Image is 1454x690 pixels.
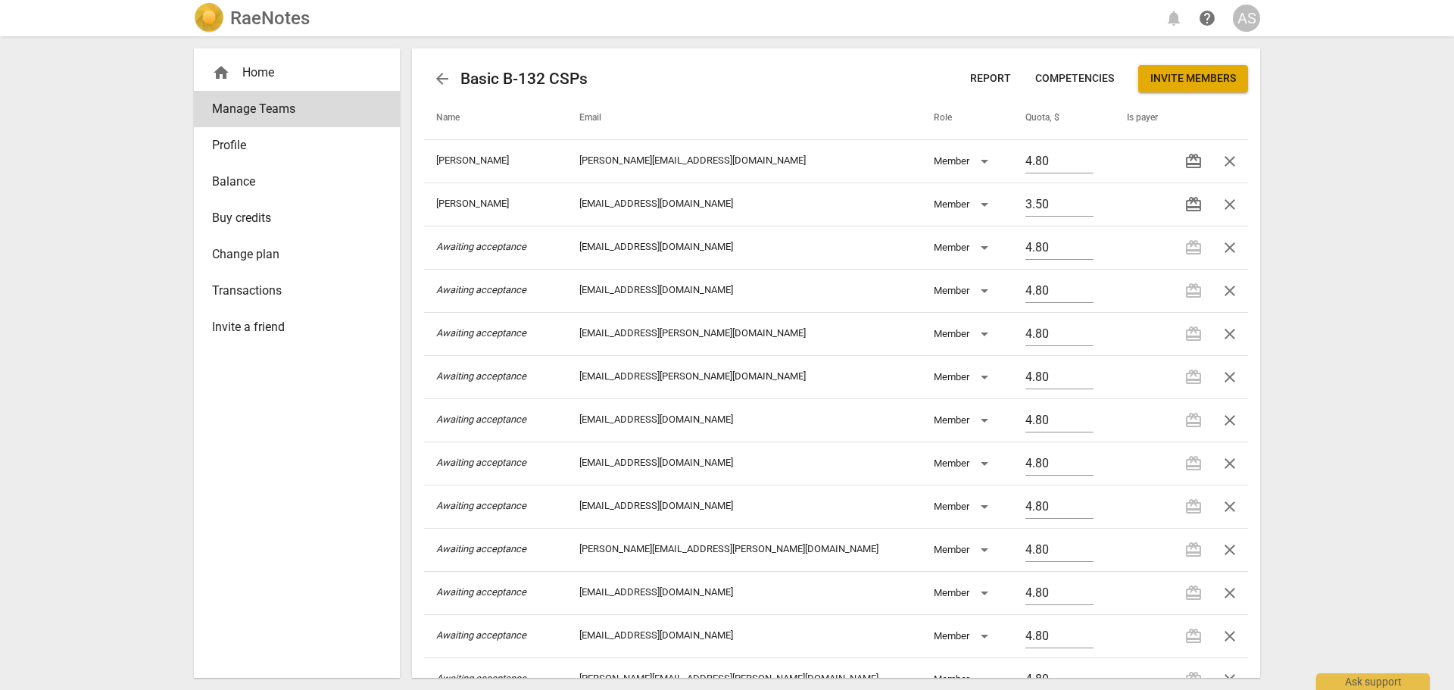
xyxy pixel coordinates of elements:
td: [EMAIL_ADDRESS][DOMAIN_NAME] [567,269,921,312]
h2: RaeNotes [230,8,310,29]
button: Transfer credits [1175,186,1212,223]
i: Awaiting acceptance [436,673,526,684]
i: Awaiting acceptance [436,457,526,468]
a: Manage Teams [194,91,400,127]
span: Name [436,112,478,124]
span: Manage Teams [212,100,370,118]
span: close [1221,368,1239,386]
span: close [1221,498,1239,516]
span: Email [579,112,619,124]
span: close [1221,282,1239,300]
a: Change plan [194,236,400,273]
span: close [1221,239,1239,257]
span: Invite a friend [212,318,370,336]
td: [EMAIL_ADDRESS][DOMAIN_NAME] [567,398,921,442]
div: Member [934,322,994,346]
span: Balance [212,173,370,191]
td: [EMAIL_ADDRESS][DOMAIN_NAME] [567,485,921,528]
div: Member [934,624,994,648]
button: Competencies [1023,65,1126,92]
span: close [1221,627,1239,645]
th: Is payer [1115,97,1163,139]
span: Report [970,71,1011,86]
span: close [1221,411,1239,429]
span: arrow_back [433,70,451,88]
span: home [212,64,230,82]
td: [EMAIL_ADDRESS][DOMAIN_NAME] [567,571,921,614]
button: Report [958,65,1023,92]
span: help [1198,9,1216,27]
span: Transactions [212,282,370,300]
div: Member [934,451,994,476]
i: Awaiting acceptance [436,586,526,598]
a: Balance [194,164,400,200]
i: Awaiting acceptance [436,414,526,425]
td: [PERSON_NAME][EMAIL_ADDRESS][DOMAIN_NAME] [567,139,921,183]
span: Role [934,112,970,124]
td: [EMAIL_ADDRESS][DOMAIN_NAME] [567,614,921,657]
button: Invite members [1138,65,1248,92]
td: [EMAIL_ADDRESS][DOMAIN_NAME] [567,183,921,226]
i: Awaiting acceptance [436,284,526,295]
div: Member [934,495,994,519]
div: Member [934,408,994,432]
td: [PERSON_NAME][EMAIL_ADDRESS][PERSON_NAME][DOMAIN_NAME] [567,528,921,571]
div: Member [934,236,994,260]
a: Invite a friend [194,309,400,345]
span: close [1221,670,1239,688]
td: [EMAIL_ADDRESS][PERSON_NAME][DOMAIN_NAME] [567,355,921,398]
td: [EMAIL_ADDRESS][PERSON_NAME][DOMAIN_NAME] [567,312,921,355]
img: Logo [194,3,224,33]
a: Help [1193,5,1221,32]
td: [EMAIL_ADDRESS][DOMAIN_NAME] [567,226,921,269]
span: Change plan [212,245,370,264]
span: Competencies [1035,71,1114,86]
div: Home [212,64,370,82]
span: close [1221,152,1239,170]
div: Home [194,55,400,91]
button: Transfer credits [1175,143,1212,180]
div: Member [934,192,994,217]
span: close [1221,454,1239,473]
span: redeem [1184,195,1203,214]
span: Invite members [1150,71,1236,86]
h2: Basic B-132 CSPs [460,70,588,89]
div: Ask support [1316,673,1430,690]
div: Member [934,538,994,562]
span: Profile [212,136,370,155]
span: close [1221,195,1239,214]
span: Buy credits [212,209,370,227]
a: Buy credits [194,200,400,236]
div: Member [934,365,994,389]
i: Awaiting acceptance [436,543,526,554]
i: Awaiting acceptance [436,629,526,641]
i: Awaiting acceptance [436,370,526,382]
i: Awaiting acceptance [436,241,526,252]
span: close [1221,541,1239,559]
td: [EMAIL_ADDRESS][DOMAIN_NAME] [567,442,921,485]
div: Member [934,279,994,303]
span: Quota, $ [1025,112,1078,124]
i: Awaiting acceptance [436,500,526,511]
span: redeem [1184,152,1203,170]
td: [PERSON_NAME] [424,183,567,226]
a: LogoRaeNotes [194,3,310,33]
td: [PERSON_NAME] [424,139,567,183]
div: Member [934,581,994,605]
a: Profile [194,127,400,164]
div: Member [934,149,994,173]
button: AS [1233,5,1260,32]
i: Awaiting acceptance [436,327,526,339]
span: close [1221,325,1239,343]
span: close [1221,584,1239,602]
a: Transactions [194,273,400,309]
